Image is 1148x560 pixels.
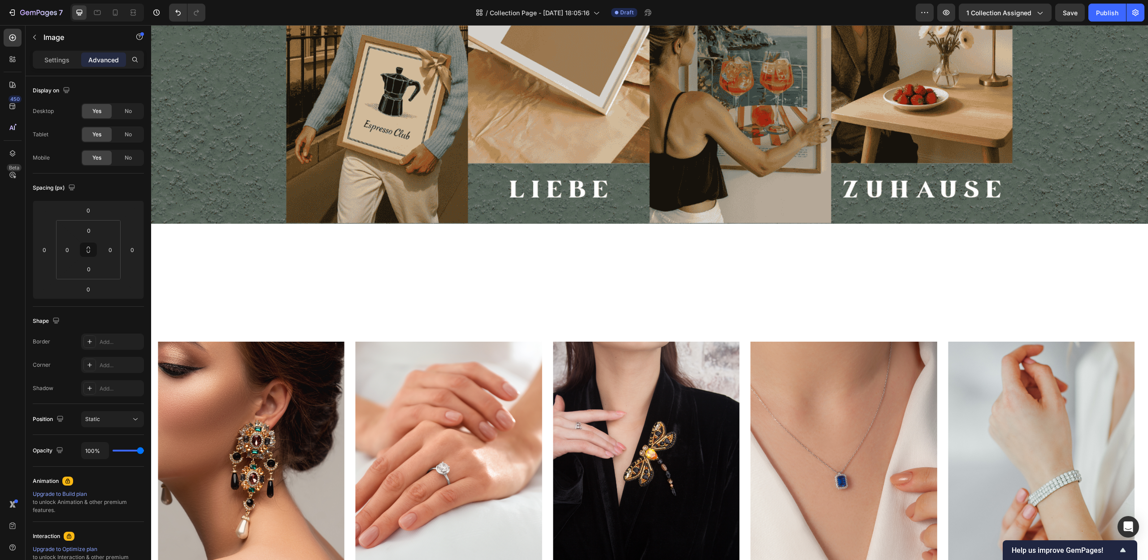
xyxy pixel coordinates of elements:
span: Yes [92,154,101,162]
button: Static [81,411,144,427]
span: Yes [92,130,101,139]
input: 0 [126,243,139,256]
span: No [125,107,132,115]
input: Auto [82,443,109,459]
input: 0px [61,243,74,256]
div: Opacity [33,445,65,457]
div: Add... [100,361,142,369]
p: 7 [59,7,63,18]
div: Mobile [33,154,50,162]
img: Alt Image [204,317,391,549]
div: Upgrade to Build plan [33,490,144,498]
span: / [486,8,488,17]
div: 450 [9,96,22,103]
button: Publish [1088,4,1126,22]
a: Image Title [599,317,786,549]
img: Alt Image [7,317,193,549]
div: to unlock Animation & other premium features. [33,490,144,514]
a: Image Title [797,317,983,549]
span: Yes [92,107,101,115]
a: Image Title [204,317,391,549]
p: Image [43,32,120,43]
div: Add... [100,338,142,346]
a: Image Title [402,317,588,549]
a: Image Title [7,317,193,549]
div: Display on [33,85,72,97]
div: Add... [100,385,142,393]
span: Draft [620,9,634,17]
button: 1 collection assigned [959,4,1052,22]
iframe: Design area [151,25,1148,560]
input: 0px [80,262,98,276]
button: Show survey - Help us improve GemPages! [1012,545,1128,556]
input: 0px [104,243,117,256]
div: Shadow [33,384,53,392]
input: 0 [38,243,51,256]
div: Tablet [33,130,48,139]
span: Save [1063,9,1078,17]
div: Position [33,413,65,425]
div: Spacing (px) [33,182,77,194]
span: No [125,154,132,162]
input: 0px [80,224,98,237]
div: Corner [33,361,51,369]
div: Interaction [33,532,60,540]
div: Shape [33,315,61,327]
span: 1 collection assigned [966,8,1031,17]
img: Alt Image [797,317,983,549]
p: Settings [44,55,70,65]
p: Advanced [88,55,119,65]
div: Animation [33,477,59,485]
input: 0 [79,204,97,217]
div: Desktop [33,107,54,115]
button: 7 [4,4,67,22]
div: Open Intercom Messenger [1118,516,1139,538]
span: Help us improve GemPages! [1012,546,1118,555]
button: Save [1055,4,1085,22]
div: Publish [1096,8,1118,17]
span: No [125,130,132,139]
div: Beta [7,164,22,171]
div: Upgrade to Optimize plan [33,545,144,553]
input: 0 [79,282,97,296]
div: Border [33,338,50,346]
img: Alt Image [402,317,588,549]
span: Static [85,416,100,422]
div: Undo/Redo [169,4,205,22]
span: Collection Page - [DATE] 18:05:16 [490,8,590,17]
img: Alt Image [599,317,786,549]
